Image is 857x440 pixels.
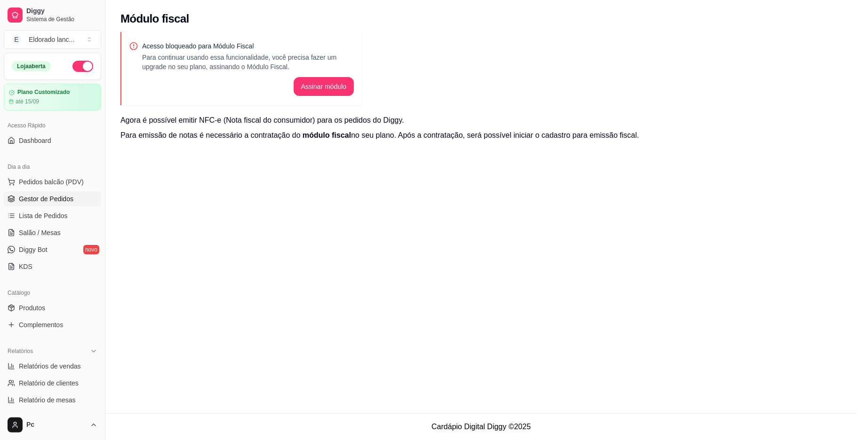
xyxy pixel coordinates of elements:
[303,131,351,139] span: módulo fiscal
[142,41,354,51] p: Acesso bloqueado para Módulo Fiscal
[4,300,101,315] a: Produtos
[19,228,61,237] span: Salão / Mesas
[19,245,48,254] span: Diggy Bot
[4,84,101,110] a: Plano Customizadoaté 15/09
[4,409,101,424] a: Relatório de fidelidadenovo
[4,159,101,174] div: Dia a dia
[4,208,101,223] a: Lista de Pedidos
[19,361,81,371] span: Relatórios de vendas
[120,115,842,126] p: Agora é possível emitir NFC-e (Nota fiscal do consumidor) para os pedidos do Diggy.
[19,320,63,330] span: Complementos
[17,89,70,96] article: Plano Customizado
[19,262,32,271] span: KDS
[26,421,86,429] span: Pc
[4,259,101,274] a: KDS
[19,194,73,204] span: Gestor de Pedidos
[4,414,101,436] button: Pc
[4,4,101,26] a: DiggySistema de Gestão
[19,303,45,313] span: Produtos
[19,211,68,220] span: Lista de Pedidos
[4,30,101,49] button: Select a team
[4,317,101,332] a: Complementos
[19,378,79,388] span: Relatório de clientes
[4,118,101,133] div: Acesso Rápido
[120,130,842,141] p: Para emissão de notas é necessário a contratação do no seu plano. Após a contratação, será possív...
[105,413,857,440] footer: Cardápio Digital Diggy © 2025
[4,225,101,240] a: Salão / Mesas
[4,242,101,257] a: Diggy Botnovo
[16,98,39,105] article: até 15/09
[294,77,354,96] button: Assinar módulo
[142,53,354,71] p: Para continuar usando essa funcionalidade, você precisa fazer um upgrade no seu plano, assinando ...
[4,133,101,148] a: Dashboard
[4,174,101,189] button: Pedidos balcão (PDV)
[12,61,51,71] div: Loja aberta
[19,136,51,145] span: Dashboard
[26,16,97,23] span: Sistema de Gestão
[4,359,101,374] a: Relatórios de vendas
[4,393,101,408] a: Relatório de mesas
[4,376,101,391] a: Relatório de clientes
[4,285,101,300] div: Catálogo
[12,35,21,44] span: E
[26,7,97,16] span: Diggy
[29,35,74,44] div: Eldorado lanc ...
[19,395,76,405] span: Relatório de mesas
[120,11,189,26] h2: Módulo fiscal
[8,347,33,355] span: Relatórios
[72,61,93,72] button: Alterar Status
[19,177,84,187] span: Pedidos balcão (PDV)
[4,191,101,206] a: Gestor de Pedidos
